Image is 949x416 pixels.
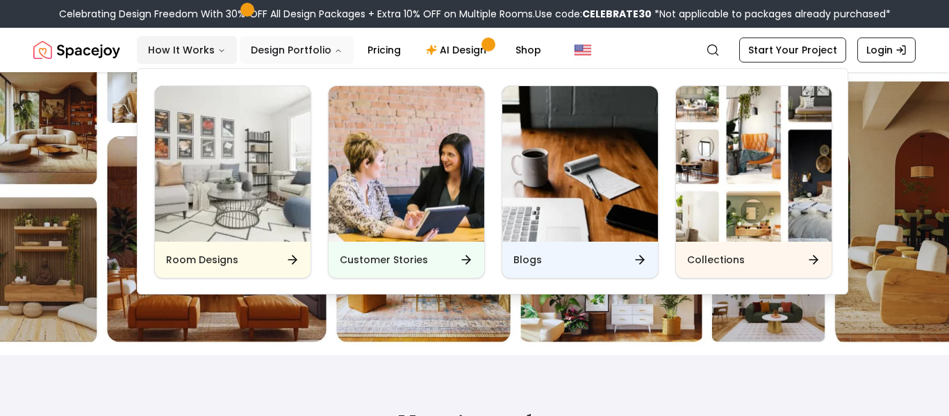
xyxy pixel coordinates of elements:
a: Pricing [356,36,412,64]
div: Celebrating Design Freedom With 30% OFF All Design Packages + Extra 10% OFF on Multiple Rooms. [59,7,891,21]
div: Design Portfolio [138,69,849,295]
span: *Not applicable to packages already purchased* [652,7,891,21]
img: Spacejoy Logo [33,36,120,64]
span: Use code: [535,7,652,21]
img: Customer Stories [329,86,484,242]
button: Design Portfolio [240,36,354,64]
a: Customer StoriesCustomer Stories [328,85,485,278]
a: Room DesignsRoom Designs [154,85,311,278]
a: Start Your Project [739,38,846,63]
img: United States [575,42,591,58]
nav: Main [137,36,552,64]
button: How It Works [137,36,237,64]
img: Blogs [502,86,658,242]
a: Shop [504,36,552,64]
a: BlogsBlogs [502,85,659,278]
b: CELEBRATE30 [582,7,652,21]
a: AI Design [415,36,502,64]
a: Spacejoy [33,36,120,64]
nav: Global [33,28,916,72]
h6: Customer Stories [340,253,428,267]
h6: Blogs [513,253,542,267]
h6: Collections [687,253,745,267]
a: Login [857,38,916,63]
h6: Room Designs [166,253,238,267]
a: CollectionsCollections [675,85,832,278]
img: Collections [676,86,832,242]
img: Room Designs [155,86,311,242]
